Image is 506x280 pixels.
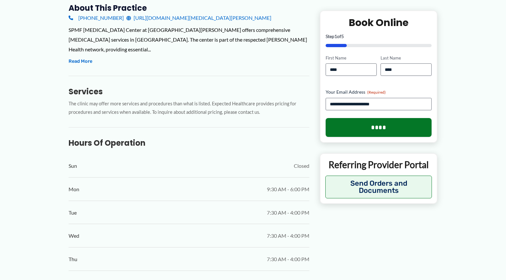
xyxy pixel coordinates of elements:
[267,208,309,218] span: 7:30 AM - 4:00 PM
[69,138,309,148] h3: Hours of Operation
[326,89,432,96] label: Your Email Address
[334,33,337,39] span: 1
[69,184,79,194] span: Mon
[325,159,432,171] p: Referring Provider Portal
[126,13,271,23] a: [URL][DOMAIN_NAME][MEDICAL_DATA][PERSON_NAME]
[267,184,309,194] span: 9:30 AM - 6:00 PM
[69,87,309,97] h3: Services
[294,161,309,171] span: Closed
[69,254,77,264] span: Thu
[326,55,377,61] label: First Name
[69,161,77,171] span: Sun
[341,33,344,39] span: 5
[69,231,79,241] span: Wed
[381,55,432,61] label: Last Name
[367,90,386,95] span: (Required)
[326,16,432,29] h2: Book Online
[69,13,124,23] a: [PHONE_NUMBER]
[325,176,432,198] button: Send Orders and Documents
[267,231,309,241] span: 7:30 AM - 4:00 PM
[69,208,77,218] span: Tue
[69,100,309,117] p: The clinic may offer more services and procedures than what is listed. Expected Healthcare provid...
[69,25,309,54] div: SPMF [MEDICAL_DATA] Center at [GEOGRAPHIC_DATA][PERSON_NAME] offers comprehensive [MEDICAL_DATA] ...
[267,254,309,264] span: 7:30 AM - 4:00 PM
[69,3,309,13] h3: About this practice
[69,58,92,65] button: Read More
[326,34,432,39] p: Step of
